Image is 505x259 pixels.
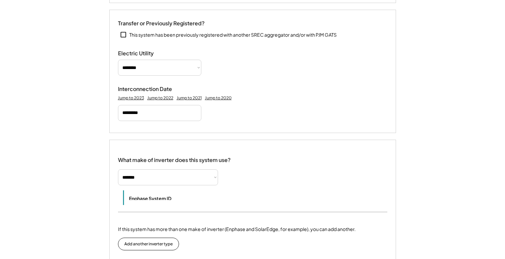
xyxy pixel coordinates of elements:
div: Interconnection Date [118,86,185,93]
div: Transfer or Previously Registered? [118,20,205,27]
div: Electric Utility [118,50,185,57]
div: Jump to 2021 [177,95,202,101]
div: Jump to 2022 [147,95,173,101]
div: Jump to 2023 [118,95,144,101]
div: What make of inverter does this system use? [118,150,231,165]
div: Enphase System ID [129,195,196,201]
div: This system has been previously registered with another SREC aggregator and/or with PJM GATS [129,32,337,38]
div: Jump to 2020 [205,95,232,101]
button: Add another inverter type [118,238,179,250]
div: If this system has more than one make of inverter (Enphase and SolarEdge, for example), you can a... [118,226,356,233]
